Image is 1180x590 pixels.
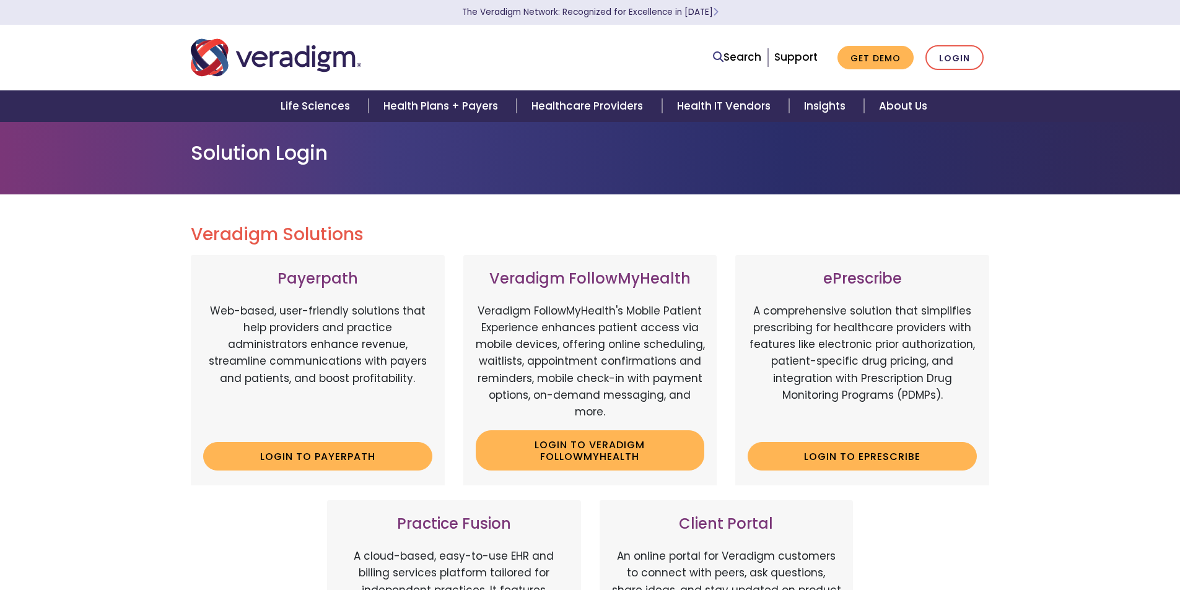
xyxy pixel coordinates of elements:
h1: Solution Login [191,141,990,165]
a: Healthcare Providers [517,90,662,122]
a: Support [774,50,818,64]
a: Insights [789,90,864,122]
h3: Client Portal [612,515,841,533]
a: Health Plans + Payers [369,90,517,122]
a: Login to Payerpath [203,442,432,471]
a: Life Sciences [266,90,369,122]
span: Learn More [713,6,719,18]
h3: Veradigm FollowMyHealth [476,270,705,288]
a: About Us [864,90,942,122]
a: Search [713,49,761,66]
a: Get Demo [837,46,914,70]
img: Veradigm logo [191,37,361,78]
a: Login to ePrescribe [748,442,977,471]
p: Veradigm FollowMyHealth's Mobile Patient Experience enhances patient access via mobile devices, o... [476,303,705,420]
h2: Veradigm Solutions [191,224,990,245]
a: The Veradigm Network: Recognized for Excellence in [DATE]Learn More [462,6,719,18]
a: Login to Veradigm FollowMyHealth [476,430,705,471]
p: Web-based, user-friendly solutions that help providers and practice administrators enhance revenu... [203,303,432,433]
a: Health IT Vendors [662,90,789,122]
h3: Practice Fusion [339,515,569,533]
p: A comprehensive solution that simplifies prescribing for healthcare providers with features like ... [748,303,977,433]
a: Login [925,45,984,71]
h3: ePrescribe [748,270,977,288]
h3: Payerpath [203,270,432,288]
